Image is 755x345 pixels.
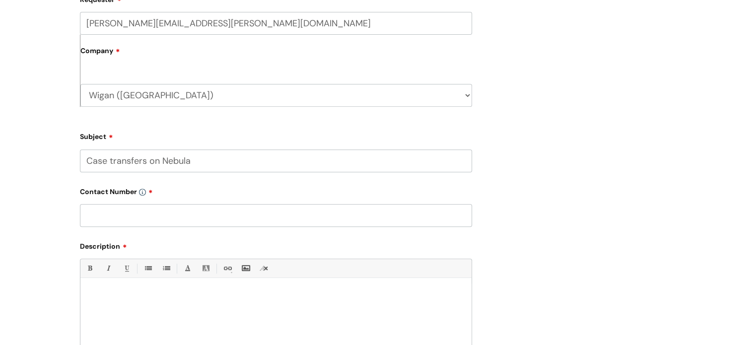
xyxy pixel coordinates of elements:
a: Bold (Ctrl-B) [83,262,96,275]
a: Insert Image... [239,262,252,275]
a: Italic (Ctrl-I) [102,262,114,275]
a: Back Color [200,262,212,275]
a: Remove formatting (Ctrl-\) [258,262,270,275]
img: info-icon.svg [139,189,146,196]
label: Subject [80,129,472,141]
a: Font Color [181,262,194,275]
a: 1. Ordered List (Ctrl-Shift-8) [160,262,172,275]
label: Description [80,239,472,251]
label: Contact Number [80,184,472,196]
input: Email [80,12,472,35]
label: Company [80,43,472,66]
a: • Unordered List (Ctrl-Shift-7) [141,262,154,275]
a: Link [221,262,233,275]
a: Underline(Ctrl-U) [120,262,133,275]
